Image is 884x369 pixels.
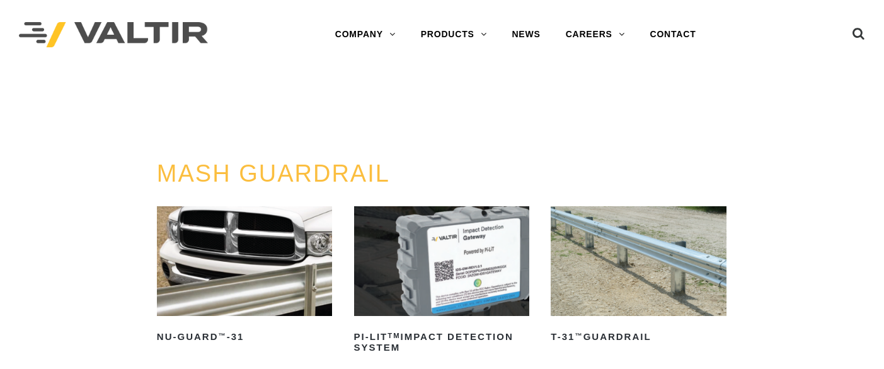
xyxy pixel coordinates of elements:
[553,22,638,47] a: CAREERS
[551,206,726,347] a: T-31™Guardrail
[408,22,500,47] a: PRODUCTS
[19,22,208,48] img: Valtir
[219,332,227,339] sup: ™
[551,327,726,348] h2: T-31 Guardrail
[323,22,408,47] a: COMPANY
[354,327,529,358] h2: PI-LIT Impact Detection System
[157,327,332,348] h2: NU-GUARD -31
[387,332,400,339] sup: TM
[638,22,709,47] a: CONTACT
[157,160,390,187] a: MASH GUARDRAIL
[575,332,583,339] sup: ™
[157,206,332,347] a: NU-GUARD™-31
[499,22,553,47] a: NEWS
[354,206,529,358] a: PI-LITTMImpact Detection System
